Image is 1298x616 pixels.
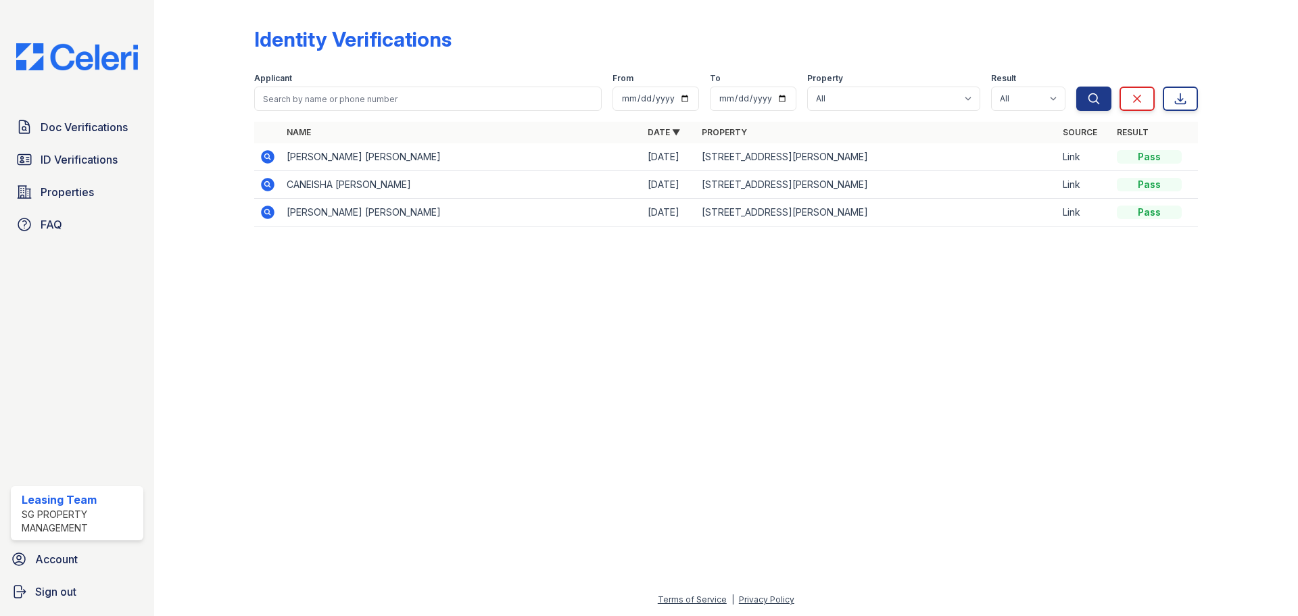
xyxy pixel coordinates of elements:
label: Result [991,73,1016,84]
span: FAQ [41,216,62,233]
a: Properties [11,179,143,206]
td: [DATE] [642,171,696,199]
span: Properties [41,184,94,200]
a: ID Verifications [11,146,143,173]
div: Identity Verifications [254,27,452,51]
a: Account [5,546,149,573]
td: [PERSON_NAME] [PERSON_NAME] [281,199,642,227]
td: [PERSON_NAME] [PERSON_NAME] [281,143,642,171]
div: Pass [1117,150,1182,164]
a: Name [287,127,311,137]
div: SG Property Management [22,508,138,535]
label: From [612,73,633,84]
img: CE_Logo_Blue-a8612792a0a2168367f1c8372b55b34899dd931a85d93a1a3d3e32e68fde9ad4.png [5,43,149,70]
td: CANEISHA [PERSON_NAME] [281,171,642,199]
div: | [731,594,734,605]
div: Pass [1117,178,1182,191]
label: To [710,73,721,84]
td: [DATE] [642,199,696,227]
span: ID Verifications [41,151,118,168]
div: Pass [1117,206,1182,219]
td: Link [1057,171,1111,199]
span: Doc Verifications [41,119,128,135]
td: [DATE] [642,143,696,171]
input: Search by name or phone number [254,87,602,111]
a: FAQ [11,211,143,238]
td: [STREET_ADDRESS][PERSON_NAME] [696,199,1057,227]
div: Leasing Team [22,492,138,508]
label: Applicant [254,73,292,84]
a: Source [1063,127,1097,137]
a: Terms of Service [658,594,727,605]
td: Link [1057,143,1111,171]
label: Property [807,73,843,84]
span: Account [35,551,78,567]
a: Date ▼ [648,127,680,137]
td: [STREET_ADDRESS][PERSON_NAME] [696,171,1057,199]
td: [STREET_ADDRESS][PERSON_NAME] [696,143,1057,171]
a: Property [702,127,747,137]
a: Doc Verifications [11,114,143,141]
td: Link [1057,199,1111,227]
a: Result [1117,127,1149,137]
a: Privacy Policy [739,594,794,605]
span: Sign out [35,584,76,600]
a: Sign out [5,578,149,605]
